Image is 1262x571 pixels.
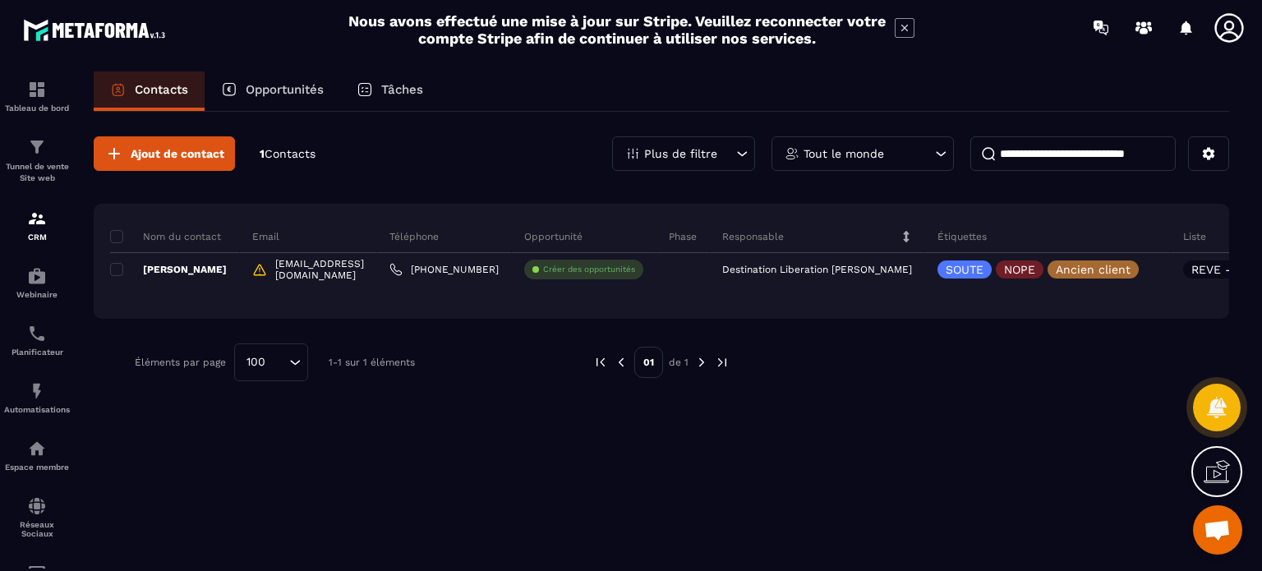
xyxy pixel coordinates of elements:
[234,343,308,381] div: Search for option
[634,347,663,378] p: 01
[252,230,279,243] p: Email
[614,355,629,370] img: prev
[4,233,70,242] p: CRM
[23,15,171,45] img: logo
[27,324,47,343] img: scheduler
[1056,264,1131,275] p: Ancien client
[4,369,70,426] a: automationsautomationsAutomatisations
[4,426,70,484] a: automationsautomationsEspace membre
[27,80,47,99] img: formation
[27,137,47,157] img: formation
[4,520,70,538] p: Réseaux Sociaux
[27,496,47,516] img: social-network
[135,82,188,97] p: Contacts
[4,405,70,414] p: Automatisations
[644,148,717,159] p: Plus de filtre
[27,209,47,228] img: formation
[94,71,205,111] a: Contacts
[524,230,583,243] p: Opportunité
[593,355,608,370] img: prev
[241,353,271,371] span: 100
[4,67,70,125] a: formationformationTableau de bord
[4,161,70,184] p: Tunnel de vente Site web
[543,264,635,275] p: Créer des opportunités
[271,353,285,371] input: Search for option
[669,230,697,243] p: Phase
[1193,505,1242,555] div: Ouvrir le chat
[340,71,440,111] a: Tâches
[205,71,340,111] a: Opportunités
[246,82,324,97] p: Opportunités
[27,381,47,401] img: automations
[4,463,70,472] p: Espace membre
[4,104,70,113] p: Tableau de bord
[694,355,709,370] img: next
[265,147,315,160] span: Contacts
[94,136,235,171] button: Ajout de contact
[27,266,47,286] img: automations
[4,311,70,369] a: schedulerschedulerPlanificateur
[110,230,221,243] p: Nom du contact
[389,263,499,276] a: [PHONE_NUMBER]
[110,263,227,276] p: [PERSON_NAME]
[348,12,887,47] h2: Nous avons effectué une mise à jour sur Stripe. Veuillez reconnecter votre compte Stripe afin de ...
[4,254,70,311] a: automationsautomationsWebinaire
[131,145,224,162] span: Ajout de contact
[937,230,987,243] p: Étiquettes
[669,356,689,369] p: de 1
[135,357,226,368] p: Éléments par page
[4,348,70,357] p: Planificateur
[4,196,70,254] a: formationformationCRM
[381,82,423,97] p: Tâches
[260,146,315,162] p: 1
[1004,264,1035,275] p: NOPE
[946,264,983,275] p: SOUTE
[1183,230,1206,243] p: Liste
[715,355,730,370] img: next
[722,230,784,243] p: Responsable
[4,125,70,196] a: formationformationTunnel de vente Site web
[27,439,47,458] img: automations
[389,230,439,243] p: Téléphone
[4,484,70,550] a: social-networksocial-networkRéseaux Sociaux
[804,148,884,159] p: Tout le monde
[4,290,70,299] p: Webinaire
[722,264,912,275] p: Destination Liberation [PERSON_NAME]
[329,357,415,368] p: 1-1 sur 1 éléments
